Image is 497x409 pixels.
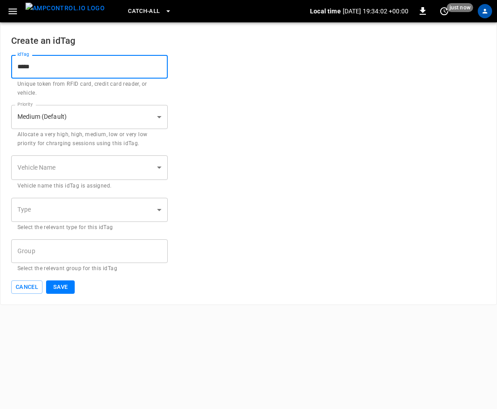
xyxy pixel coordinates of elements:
[447,3,473,12] span: just now
[478,4,492,18] div: profile-icon
[124,3,175,20] button: Catch-all
[11,105,168,129] div: Medium (Default)
[17,264,161,273] p: Select the relevant group for this idTag
[46,280,75,294] button: Save
[437,4,451,18] button: set refresh interval
[17,80,161,98] p: Unique token from RFID card, credit card reader, or vehicle.
[17,51,29,58] label: idTag
[25,3,105,14] img: ampcontrol.io logo
[17,130,161,148] p: Allocate a very high, high, medium, low or very low priority for chrarging sessions using this id...
[17,101,33,108] label: Priority
[343,7,408,16] p: [DATE] 19:34:02 +00:00
[11,33,486,48] h6: Create an idTag
[310,7,341,16] p: Local time
[11,280,42,294] button: Cancel
[128,6,160,17] span: Catch-all
[17,223,161,232] p: Select the relevant type for this idTag
[17,182,161,191] p: Vehicle name this idTag is assigned.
